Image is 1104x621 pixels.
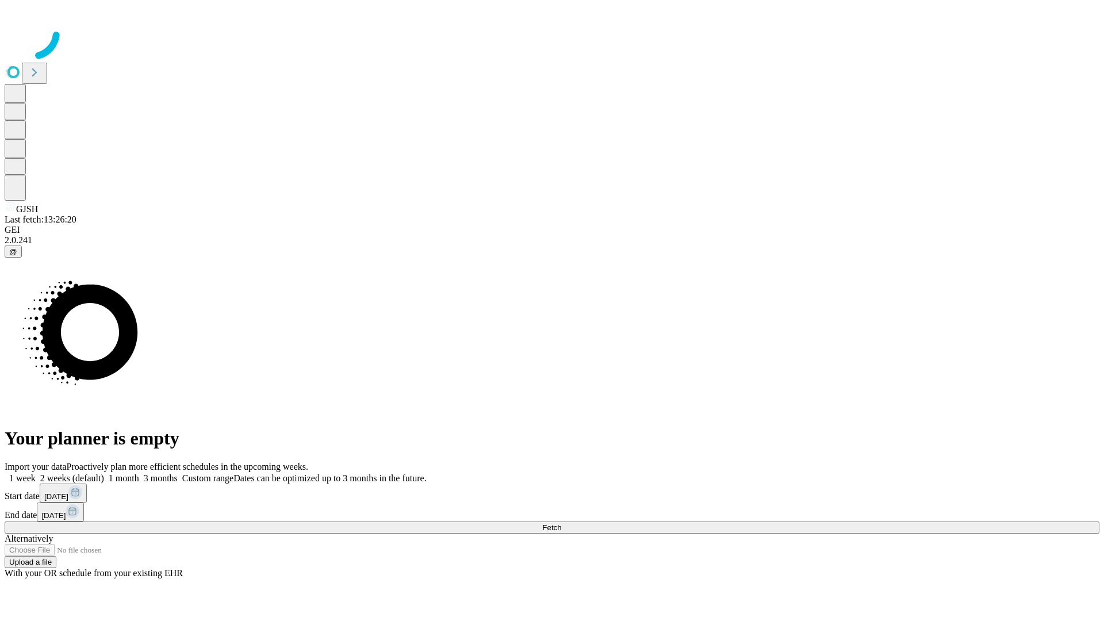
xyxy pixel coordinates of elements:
[9,473,36,483] span: 1 week
[5,534,53,543] span: Alternatively
[9,247,17,256] span: @
[109,473,139,483] span: 1 month
[40,484,87,503] button: [DATE]
[40,473,104,483] span: 2 weeks (default)
[5,235,1099,246] div: 2.0.241
[5,556,56,568] button: Upload a file
[16,204,38,214] span: GJSH
[37,503,84,522] button: [DATE]
[233,473,426,483] span: Dates can be optimized up to 3 months in the future.
[5,428,1099,449] h1: Your planner is empty
[67,462,308,471] span: Proactively plan more efficient schedules in the upcoming weeks.
[44,492,68,501] span: [DATE]
[5,503,1099,522] div: End date
[144,473,178,483] span: 3 months
[41,511,66,520] span: [DATE]
[5,568,183,578] span: With your OR schedule from your existing EHR
[5,484,1099,503] div: Start date
[542,523,561,532] span: Fetch
[182,473,233,483] span: Custom range
[5,214,76,224] span: Last fetch: 13:26:20
[5,522,1099,534] button: Fetch
[5,462,67,471] span: Import your data
[5,246,22,258] button: @
[5,225,1099,235] div: GEI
